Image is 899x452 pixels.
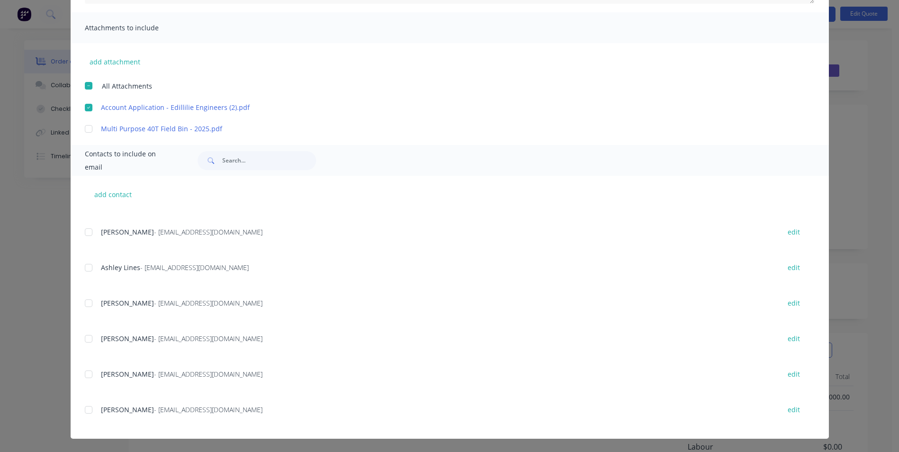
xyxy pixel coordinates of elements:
[154,227,263,236] span: - [EMAIL_ADDRESS][DOMAIN_NAME]
[102,81,152,91] span: All Attachments
[85,21,189,35] span: Attachments to include
[101,405,154,414] span: [PERSON_NAME]
[782,297,806,309] button: edit
[85,147,174,174] span: Contacts to include on email
[782,226,806,238] button: edit
[154,298,263,307] span: - [EMAIL_ADDRESS][DOMAIN_NAME]
[222,151,316,170] input: Search...
[101,370,154,379] span: [PERSON_NAME]
[101,334,154,343] span: [PERSON_NAME]
[140,263,249,272] span: - [EMAIL_ADDRESS][DOMAIN_NAME]
[101,227,154,236] span: [PERSON_NAME]
[782,403,806,416] button: edit
[85,187,142,201] button: add contact
[101,124,771,134] a: Multi Purpose 40T Field Bin - 2025.pdf
[85,54,145,69] button: add attachment
[782,261,806,274] button: edit
[101,102,771,112] a: Account Application - Edillilie Engineers (2).pdf
[101,263,140,272] span: Ashley Lines
[154,370,263,379] span: - [EMAIL_ADDRESS][DOMAIN_NAME]
[154,334,263,343] span: - [EMAIL_ADDRESS][DOMAIN_NAME]
[782,368,806,380] button: edit
[154,405,263,414] span: - [EMAIL_ADDRESS][DOMAIN_NAME]
[782,332,806,345] button: edit
[101,298,154,307] span: [PERSON_NAME]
